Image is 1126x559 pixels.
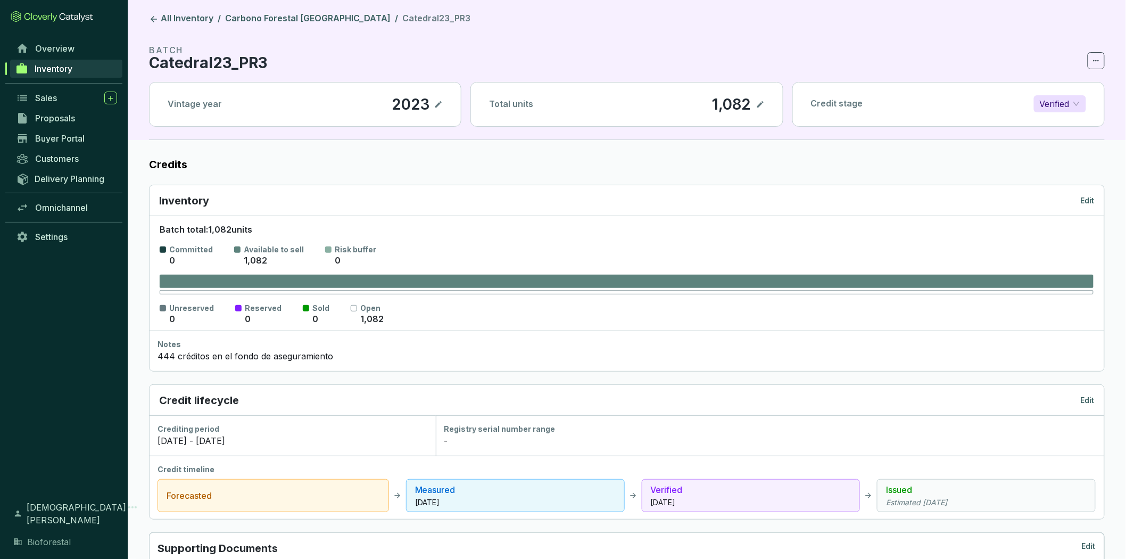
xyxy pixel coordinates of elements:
[245,303,281,314] p: Reserved
[11,109,122,127] a: Proposals
[169,244,213,255] p: Committed
[312,303,329,314] p: Sold
[149,56,267,69] p: Catedral23_PR3
[218,13,221,26] li: /
[169,255,175,267] p: 0
[149,157,1105,172] label: Credits
[169,314,175,325] p: 0
[35,202,88,213] span: Omnichannel
[159,393,239,408] p: Credit lifecycle
[159,193,209,208] p: Inventory
[312,314,318,325] p: 0
[651,483,851,496] p: Verified
[11,150,122,168] a: Customers
[395,13,398,26] li: /
[1040,96,1070,112] p: Verified
[244,255,267,267] p: 1,082
[11,89,122,107] a: Sales
[35,43,74,54] span: Overview
[391,95,430,113] p: 2023
[415,483,616,496] p: Measured
[335,244,376,255] p: Risk buffer
[712,95,752,113] p: 1,082
[149,44,267,56] p: BATCH
[147,13,216,26] a: All Inventory
[168,98,222,110] p: Vintage year
[1081,195,1095,206] p: Edit
[35,113,75,124] span: Proposals
[402,13,470,23] span: Catedral23_PR3
[1081,395,1095,406] p: Edit
[35,153,79,164] span: Customers
[245,314,251,325] p: 0
[158,424,427,434] div: Crediting period
[35,174,104,184] span: Delivery Planning
[11,199,122,217] a: Omnichannel
[335,255,341,266] span: 0
[11,170,122,187] a: Delivery Planning
[886,483,1087,496] p: Issued
[360,303,384,314] p: Open
[223,13,393,26] a: Carbono Forestal [GEOGRAPHIC_DATA]
[158,339,1096,350] div: Notes
[167,489,380,502] p: Forecasted
[360,314,384,325] p: 1,082
[10,60,122,78] a: Inventory
[651,497,851,508] p: [DATE]
[35,93,57,103] span: Sales
[158,464,1096,475] div: Credit timeline
[158,350,1096,363] div: 444 créditos en el fondo de aseguramiento
[11,129,122,147] a: Buyer Portal
[11,228,122,246] a: Settings
[811,98,863,110] p: Credit stage
[169,303,214,314] p: Unreserved
[35,232,68,242] span: Settings
[1082,541,1096,556] p: Edit
[415,497,616,508] p: [DATE]
[35,63,72,74] span: Inventory
[160,224,1094,236] p: Batch total: 1,082 units
[886,497,1087,508] i: Estimated [DATE]
[444,424,1096,434] div: Registry serial number range
[444,434,1096,447] div: -
[35,133,85,144] span: Buyer Portal
[158,541,278,556] p: Supporting Documents
[11,39,122,57] a: Overview
[244,244,304,255] p: Available to sell
[27,501,126,527] span: [DEMOGRAPHIC_DATA][PERSON_NAME]
[27,536,71,548] span: Bioforestal
[158,434,427,447] div: [DATE] - [DATE]
[489,98,533,110] p: Total units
